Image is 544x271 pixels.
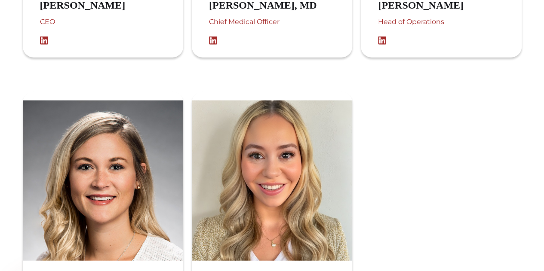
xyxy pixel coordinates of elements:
[378,16,481,37] div: Head of Operations
[209,16,334,37] div: Chief Medical Officer
[40,16,143,37] div: CEO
